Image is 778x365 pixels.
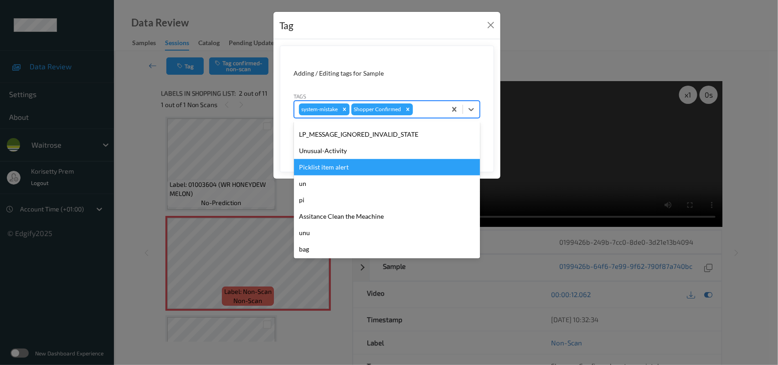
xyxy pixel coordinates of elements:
[299,103,340,115] div: system-mistake
[294,126,480,143] div: LP_MESSAGE_IGNORED_INVALID_STATE
[294,208,480,225] div: Assitance Clean the Meachine
[484,19,497,31] button: Close
[294,175,480,192] div: un
[294,225,480,241] div: unu
[280,18,294,33] div: Tag
[294,192,480,208] div: pi
[294,159,480,175] div: Picklist item alert
[294,143,480,159] div: Unusual-Activity
[294,92,307,100] label: Tags
[294,69,480,78] div: Adding / Editing tags for Sample
[403,103,413,115] div: Remove Shopper Confirmed
[340,103,350,115] div: Remove system-mistake
[294,241,480,257] div: bag
[351,103,403,115] div: Shopper Confirmed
